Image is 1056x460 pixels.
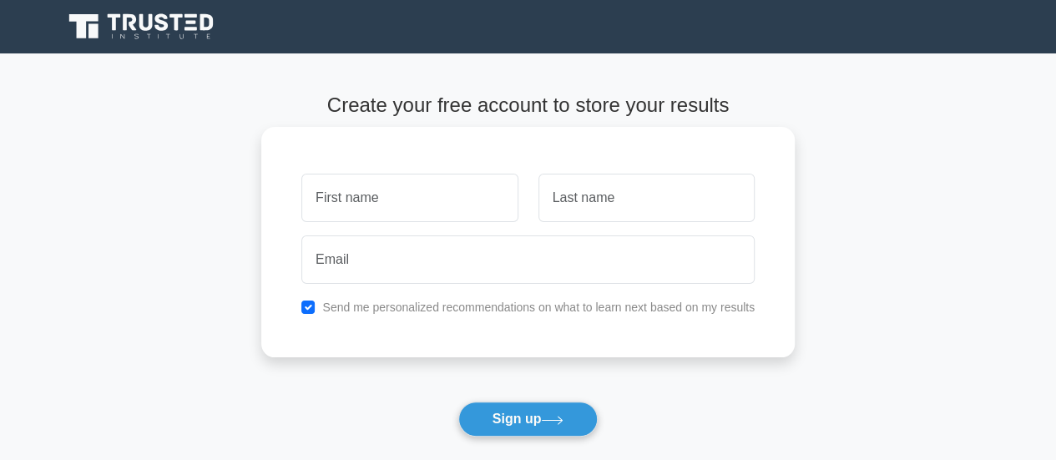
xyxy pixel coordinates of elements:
[261,94,795,118] h4: Create your free account to store your results
[458,402,599,437] button: Sign up
[301,235,755,284] input: Email
[301,174,518,222] input: First name
[322,301,755,314] label: Send me personalized recommendations on what to learn next based on my results
[538,174,755,222] input: Last name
